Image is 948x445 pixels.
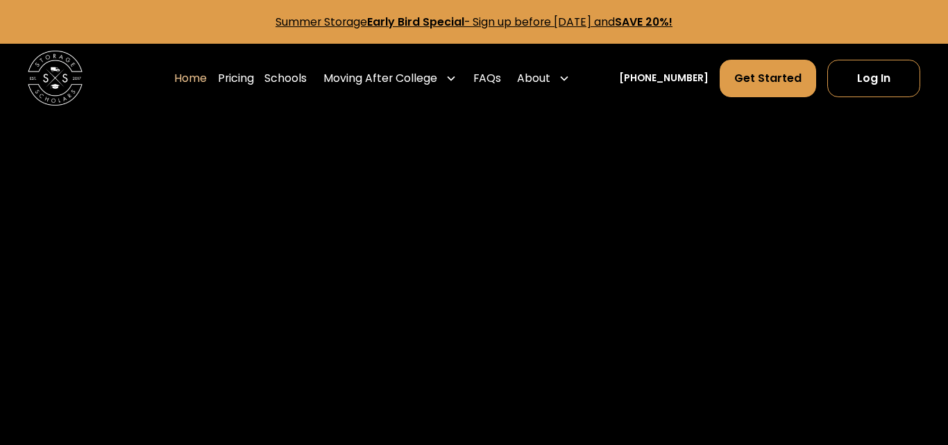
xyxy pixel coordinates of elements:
[367,14,464,30] strong: Early Bird Special
[323,70,437,87] div: Moving After College
[276,14,672,30] a: Summer StorageEarly Bird Special- Sign up before [DATE] andSAVE 20%!
[827,60,921,96] a: Log In
[619,71,709,85] a: [PHONE_NUMBER]
[264,59,307,97] a: Schools
[720,60,816,96] a: Get Started
[615,14,672,30] strong: SAVE 20%!
[517,70,550,87] div: About
[174,59,207,97] a: Home
[473,59,501,97] a: FAQs
[28,51,83,106] img: Storage Scholars main logo
[218,59,254,97] a: Pricing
